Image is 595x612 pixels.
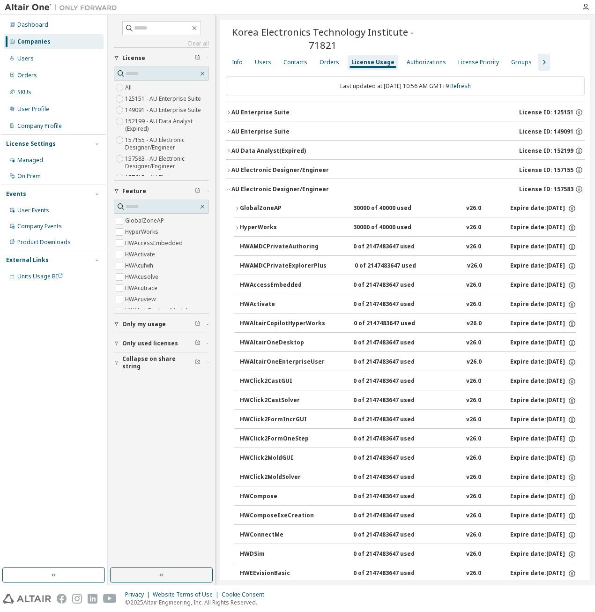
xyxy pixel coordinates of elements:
span: Only used licenses [122,340,178,347]
button: AU Enterprise SuiteLicense ID: 149091 [226,121,585,142]
div: HWAccessEmbedded [240,281,324,290]
div: Expire date: [DATE] [510,454,576,463]
div: Expire date: [DATE] [510,531,576,539]
div: 0 of 2147483647 used [353,531,438,539]
div: HWClick2MoldGUI [240,454,324,463]
label: HWAcusolve [125,271,160,283]
button: Feature [114,181,209,202]
div: HWCompose [240,493,324,501]
div: v26.0 [466,416,481,424]
span: Collapse on share string [122,355,195,370]
div: License Usage [351,59,394,66]
div: External Links [6,256,49,264]
div: HWAltairOneDesktop [240,339,324,347]
span: License ID: 157583 [519,186,573,193]
label: 149091 - AU Enterprise Suite [125,104,203,116]
div: Expire date: [DATE] [510,281,576,290]
div: License Priority [458,59,499,66]
div: v26.0 [467,262,482,270]
div: Product Downloads [17,239,71,246]
div: 0 of 2147483647 used [353,339,438,347]
div: Last updated at: [DATE] 10:56 AM GMT+9 [226,76,585,96]
div: v26.0 [466,493,481,501]
label: HWAltairBushingModel [125,305,189,316]
span: License ID: 152199 [519,147,573,155]
div: 0 of 2147483647 used [353,435,438,443]
span: Units Usage BI [17,272,63,280]
div: HWComposeExeCreation [240,512,324,520]
div: v26.0 [466,512,481,520]
div: SKUs [17,89,31,96]
div: Managed [17,157,43,164]
label: 157583 - AU Electronic Designer/Engineer [125,153,209,172]
label: HWAcuview [125,294,157,305]
div: GlobalZoneAP [240,204,324,213]
div: 0 of 2147483647 used [353,416,438,424]
div: HWAltairCopilotHyperWorks [240,320,325,328]
div: Orders [320,59,339,66]
div: Users [17,55,34,62]
div: Info [232,59,243,66]
div: HWActivate [240,300,324,309]
div: v26.0 [466,454,481,463]
div: HWAMDCPrivateExplorerPlus [240,262,327,270]
div: 0 of 2147483647 used [353,512,438,520]
div: License Settings [6,140,56,148]
label: HWAcutrace [125,283,159,294]
button: HWClick2FormOneStep0 of 2147483647 usedv26.0Expire date:[DATE] [240,429,576,449]
div: v26.0 [466,243,481,251]
div: User Profile [17,105,49,113]
span: Clear filter [195,340,201,347]
button: HWClick2MoldGUI0 of 2147483647 usedv26.0Expire date:[DATE] [240,448,576,469]
img: facebook.svg [57,594,67,604]
div: HWClick2CastGUI [240,377,324,386]
button: HWEEvisionBasic0 of 2147483647 usedv26.0Expire date:[DATE] [240,563,576,584]
div: Expire date: [DATE] [510,243,576,251]
button: HWClick2MoldSolver0 of 2147483647 usedv26.0Expire date:[DATE] [240,467,576,488]
div: Contacts [283,59,307,66]
label: 152199 - AU Data Analyst (Expired) [125,116,209,134]
span: License [122,54,145,62]
div: HWDSim [240,550,324,559]
div: Expire date: [DATE] [510,224,576,232]
a: Refresh [450,82,471,90]
label: HWAcufwh [125,260,155,271]
div: Expire date: [DATE] [510,262,576,270]
button: HWClick2CastGUI0 of 2147483647 usedv26.0Expire date:[DATE] [240,371,576,392]
div: HWEEvisionBasic [240,569,324,578]
div: Orders [17,72,37,79]
div: Expire date: [DATE] [510,493,576,501]
button: HWAccessEmbedded0 of 2147483647 usedv26.0Expire date:[DATE] [240,275,576,296]
div: Website Terms of Use [153,591,222,598]
div: 0 of 2147483647 used [353,377,438,386]
div: HWAltairOneEnterpriseUser [240,358,325,366]
div: HWClick2FormOneStep [240,435,324,443]
div: v26.0 [466,224,481,232]
div: HWConnectMe [240,531,324,539]
div: v26.0 [466,569,481,578]
button: HWDSim0 of 2147483647 usedv26.0Expire date:[DATE] [240,544,576,565]
div: HWClick2CastSolver [240,396,324,405]
div: 0 of 2147483647 used [353,358,438,366]
img: youtube.svg [103,594,117,604]
label: HyperWorks [125,226,160,238]
div: Expire date: [DATE] [510,300,576,309]
div: 0 of 2147483647 used [353,454,438,463]
div: v26.0 [467,320,482,328]
div: Expire date: [DATE] [510,358,576,366]
div: Authorizations [407,59,446,66]
span: Clear filter [195,321,201,328]
button: AU Electronic Designer/EngineerLicense ID: 157583 [226,179,585,200]
div: 0 of 2147483647 used [353,550,438,559]
div: Expire date: [DATE] [510,512,576,520]
div: Company Events [17,223,62,230]
label: HWAccessEmbedded [125,238,185,249]
div: 0 of 2147483647 used [353,473,438,482]
div: v26.0 [466,473,481,482]
button: Only used licenses [114,333,209,354]
div: User Events [17,207,49,214]
div: HWClick2MoldSolver [240,473,324,482]
div: HyperWorks [240,224,324,232]
div: Expire date: [DATE] [510,204,576,213]
label: HWActivate [125,249,157,260]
